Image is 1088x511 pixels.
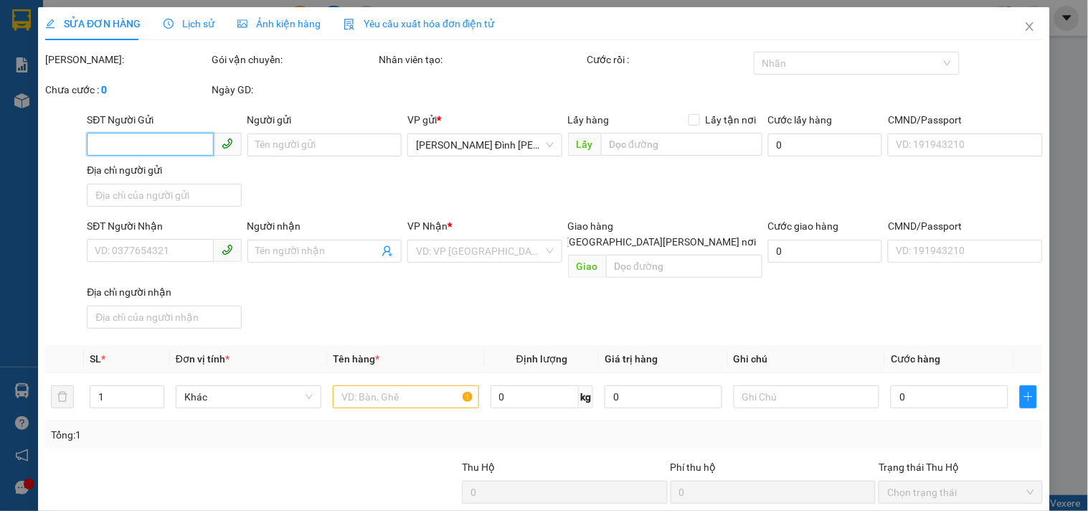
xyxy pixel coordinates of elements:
[237,18,321,29] span: Ảnh kiện hàng
[51,385,74,408] button: delete
[579,385,593,408] span: kg
[344,19,355,30] img: icon
[516,353,567,365] span: Định lượng
[333,385,478,408] input: VD: Bàn, Ghế
[87,184,241,207] input: Địa chỉ của người gửi
[87,162,241,178] div: Địa chỉ người gửi
[45,18,141,29] span: SỬA ĐƠN HÀNG
[164,18,214,29] span: Lịch sử
[87,218,241,234] div: SĐT Người Nhận
[887,482,1033,503] span: Chọn trạng thái
[379,52,585,67] div: Nhân viên tạo:
[87,112,241,128] div: SĐT Người Gửi
[601,133,762,156] input: Dọc đường
[768,133,883,156] input: Cước lấy hàng
[1020,385,1037,408] button: plus
[344,18,495,29] span: Yêu cầu xuất hóa đơn điện tử
[671,459,876,481] div: Phí thu hộ
[212,82,376,98] div: Ngày GD:
[87,306,241,329] input: Địa chỉ của người nhận
[561,234,762,250] span: [GEOGRAPHIC_DATA][PERSON_NAME] nơi
[734,385,879,408] input: Ghi Chú
[568,255,606,278] span: Giao
[45,52,209,67] div: [PERSON_NAME]:
[382,245,393,257] span: user-add
[606,255,762,278] input: Dọc đường
[768,240,883,263] input: Cước giao hàng
[247,218,402,234] div: Người nhận
[587,52,751,67] div: Cước rồi :
[888,112,1042,128] div: CMND/Passport
[222,138,233,149] span: phone
[605,353,658,365] span: Giá trị hàng
[90,353,101,365] span: SL
[184,386,313,408] span: Khác
[222,244,233,255] span: phone
[1024,21,1036,32] span: close
[87,284,241,300] div: Địa chỉ người nhận
[879,459,1042,475] div: Trạng thái Thu Hộ
[888,218,1042,234] div: CMND/Passport
[407,220,448,232] span: VP Nhận
[407,112,562,128] div: VP gửi
[333,353,379,365] span: Tên hàng
[768,220,839,232] label: Cước giao hàng
[568,133,601,156] span: Lấy
[462,461,495,473] span: Thu Hộ
[164,19,174,29] span: clock-circle
[51,427,421,443] div: Tổng: 1
[891,353,940,365] span: Cước hàng
[1021,391,1036,403] span: plus
[1010,7,1050,47] button: Close
[45,82,209,98] div: Chưa cước :
[728,345,885,373] th: Ghi chú
[700,112,762,128] span: Lấy tận nơi
[176,353,230,365] span: Đơn vị tính
[212,52,376,67] div: Gói vận chuyển:
[568,220,614,232] span: Giao hàng
[101,84,107,95] b: 0
[568,114,610,126] span: Lấy hàng
[45,19,55,29] span: edit
[237,19,247,29] span: picture
[247,112,402,128] div: Người gửi
[768,114,833,126] label: Cước lấy hàng
[416,134,553,156] span: Phan Đình Phùng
